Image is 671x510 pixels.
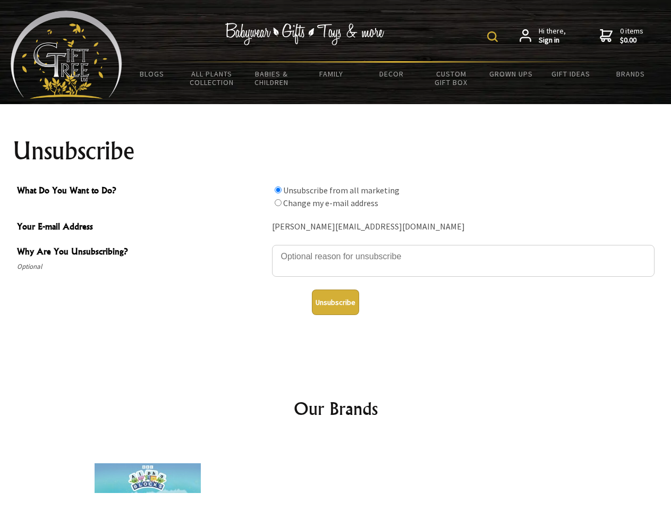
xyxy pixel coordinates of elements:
label: Change my e-mail address [283,198,378,208]
span: Optional [17,260,267,273]
textarea: Why Are You Unsubscribing? [272,245,655,277]
button: Unsubscribe [312,290,359,315]
span: Why Are You Unsubscribing? [17,245,267,260]
strong: Sign in [539,36,566,45]
a: Decor [361,63,421,85]
img: Babywear - Gifts - Toys & more [225,23,385,45]
a: Family [302,63,362,85]
a: Hi there,Sign in [520,27,566,45]
a: Custom Gift Box [421,63,481,93]
a: Gift Ideas [541,63,601,85]
h2: Our Brands [21,396,650,421]
a: BLOGS [122,63,182,85]
span: What Do You Want to Do? [17,184,267,199]
strong: $0.00 [620,36,643,45]
span: Hi there, [539,27,566,45]
a: Grown Ups [481,63,541,85]
input: What Do You Want to Do? [275,199,282,206]
a: Babies & Children [242,63,302,93]
a: Brands [601,63,661,85]
img: product search [487,31,498,42]
label: Unsubscribe from all marketing [283,185,400,195]
input: What Do You Want to Do? [275,186,282,193]
a: All Plants Collection [182,63,242,93]
img: Babyware - Gifts - Toys and more... [11,11,122,99]
h1: Unsubscribe [13,138,659,164]
span: Your E-mail Address [17,220,267,235]
div: [PERSON_NAME][EMAIL_ADDRESS][DOMAIN_NAME] [272,219,655,235]
a: 0 items$0.00 [600,27,643,45]
span: 0 items [620,26,643,45]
